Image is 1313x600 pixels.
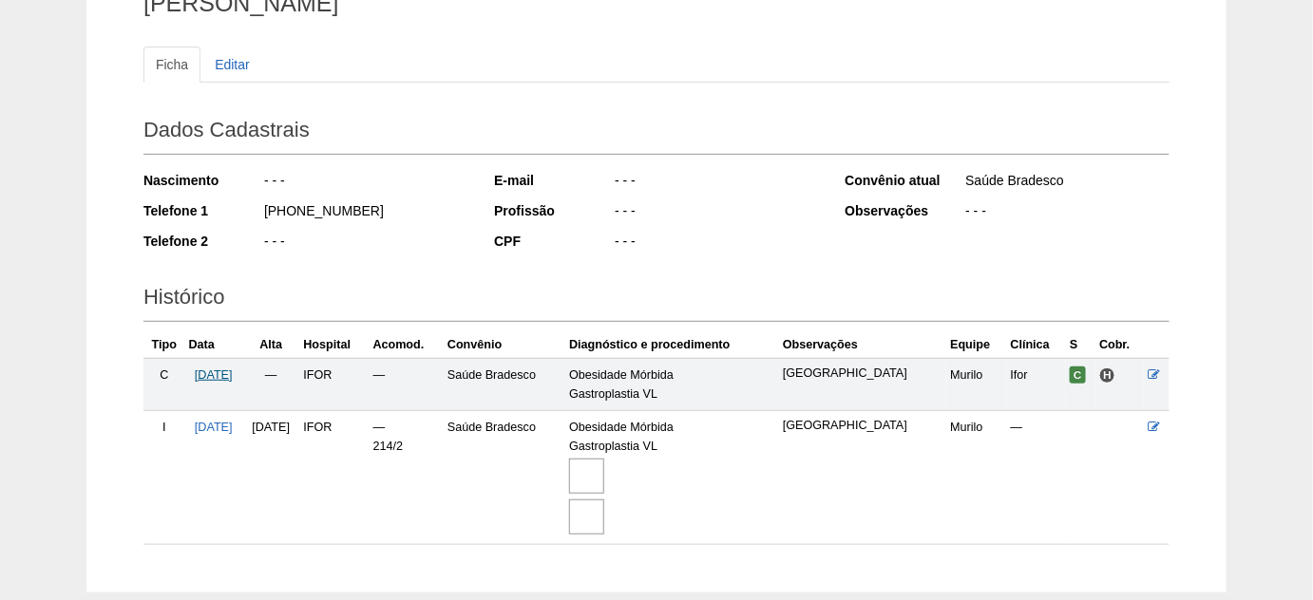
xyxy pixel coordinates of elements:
th: S [1066,331,1095,359]
div: Saúde Bradesco [963,171,1170,195]
h2: Histórico [143,278,1170,322]
td: Murilo [946,410,1006,544]
td: — [242,358,299,410]
div: I [147,418,181,437]
td: Murilo [946,358,1006,410]
a: [DATE] [195,368,233,382]
th: Equipe [946,331,1006,359]
th: Hospital [299,331,369,359]
div: - - - [613,201,819,225]
th: Observações [779,331,946,359]
td: Obesidade Mórbida Gastroplastia VL [565,358,779,410]
div: Telefone 2 [143,232,262,251]
div: Observações [845,201,963,220]
div: [PHONE_NUMBER] [262,201,468,225]
div: C [147,366,181,384]
td: Obesidade Mórbida Gastroplastia VL [565,410,779,544]
a: Ficha [143,47,200,83]
td: Saúde Bradesco [444,410,565,544]
div: - - - [262,232,468,255]
td: — [1007,410,1067,544]
th: Acomod. [370,331,444,359]
td: Ifor [1007,358,1067,410]
a: Editar [202,47,262,83]
th: Convênio [444,331,565,359]
td: — [370,358,444,410]
p: [GEOGRAPHIC_DATA] [783,418,942,434]
td: IFOR [299,358,369,410]
div: - - - [613,232,819,255]
th: Clínica [1007,331,1067,359]
div: - - - [262,171,468,195]
th: Data [185,331,242,359]
span: Hospital [1099,367,1115,384]
div: Nascimento [143,171,262,190]
td: — 214/2 [370,410,444,544]
span: [DATE] [252,421,290,434]
div: E-mail [494,171,613,190]
div: Telefone 1 [143,201,262,220]
td: IFOR [299,410,369,544]
th: Cobr. [1095,331,1144,359]
div: Convênio atual [845,171,963,190]
th: Diagnóstico e procedimento [565,331,779,359]
p: [GEOGRAPHIC_DATA] [783,366,942,382]
a: [DATE] [195,421,233,434]
td: Saúde Bradesco [444,358,565,410]
div: - - - [613,171,819,195]
h2: Dados Cadastrais [143,111,1170,155]
div: CPF [494,232,613,251]
div: - - - [963,201,1170,225]
span: Confirmada [1070,366,1086,384]
th: Alta [242,331,299,359]
div: Profissão [494,201,613,220]
th: Tipo [143,331,185,359]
